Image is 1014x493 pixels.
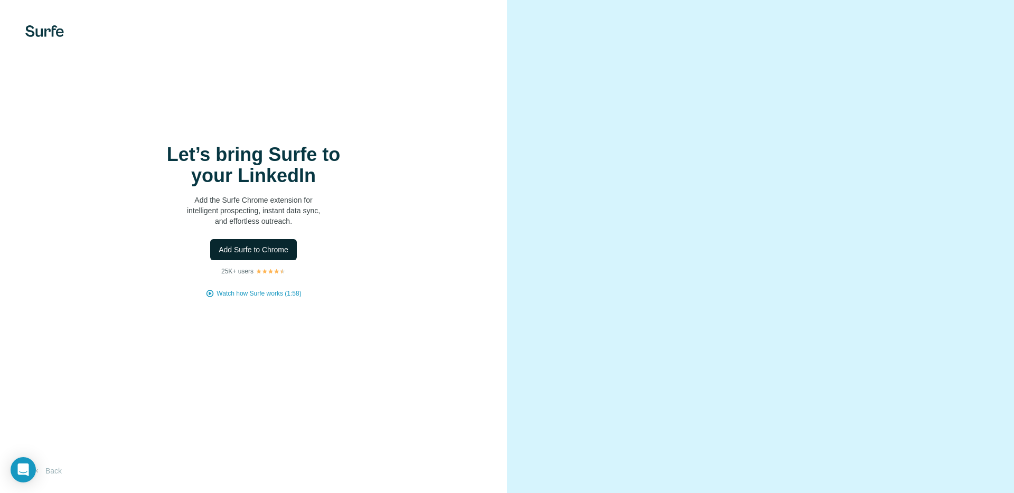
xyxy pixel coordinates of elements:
[148,144,359,186] h1: Let’s bring Surfe to your LinkedIn
[11,457,36,482] div: Open Intercom Messenger
[221,267,253,276] p: 25K+ users
[25,25,64,37] img: Surfe's logo
[210,239,297,260] button: Add Surfe to Chrome
[256,268,286,274] img: Rating Stars
[25,461,69,480] button: Back
[217,289,301,298] button: Watch how Surfe works (1:58)
[219,244,288,255] span: Add Surfe to Chrome
[148,195,359,226] p: Add the Surfe Chrome extension for intelligent prospecting, instant data sync, and effortless out...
